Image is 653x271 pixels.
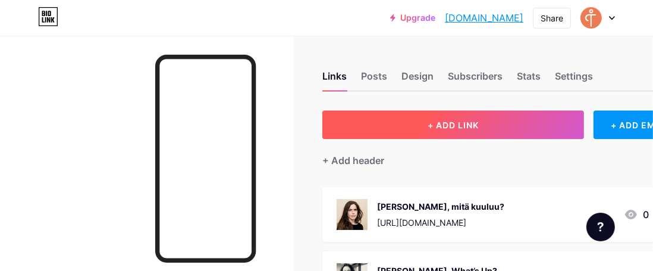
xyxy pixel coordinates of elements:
[390,13,435,23] a: Upgrade
[401,69,434,90] div: Design
[541,12,563,24] div: Share
[322,69,347,90] div: Links
[322,153,384,168] div: + Add header
[337,199,368,230] img: Maria Salomaa, mitä kuuluu?
[428,120,479,130] span: + ADD LINK
[555,69,593,90] div: Settings
[377,216,504,229] div: [URL][DOMAIN_NAME]
[322,111,584,139] button: + ADD LINK
[624,207,649,222] div: 0
[445,11,523,25] a: [DOMAIN_NAME]
[517,69,541,90] div: Stats
[377,200,504,213] div: [PERSON_NAME], mitä kuuluu?
[361,69,387,90] div: Posts
[448,69,503,90] div: Subscribers
[580,7,602,29] img: tinfo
